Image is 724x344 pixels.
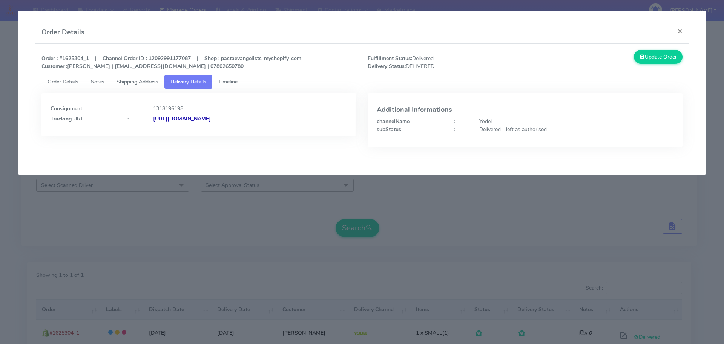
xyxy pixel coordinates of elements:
span: Notes [90,78,104,85]
strong: : [127,105,129,112]
strong: : [127,115,129,122]
h4: Order Details [41,27,84,37]
strong: Fulfillment Status: [368,55,412,62]
ul: Tabs [41,75,683,89]
div: Yodel [474,117,679,125]
strong: channelName [377,118,410,125]
h4: Additional Informations [377,106,673,114]
strong: Tracking URL [51,115,84,122]
strong: : [454,126,455,133]
strong: Customer : [41,63,67,70]
button: Update Order [634,50,683,64]
span: Order Details [48,78,78,85]
strong: Consignment [51,105,82,112]
div: 1318196198 [147,105,353,113]
span: Timeline [218,78,238,85]
span: Delivery Details [170,78,206,85]
span: Shipping Address [117,78,158,85]
div: Delivered - left as authorised [474,125,679,133]
strong: subStatus [377,126,401,133]
strong: [URL][DOMAIN_NAME] [153,115,211,122]
strong: Delivery Status: [368,63,406,70]
button: Close [672,21,689,41]
strong: Order : #1625304_1 | Channel Order ID : 12092991177087 | Shop : pastaevangelists-myshopify-com [P... [41,55,301,70]
strong: : [454,118,455,125]
span: Delivered DELIVERED [362,54,525,70]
